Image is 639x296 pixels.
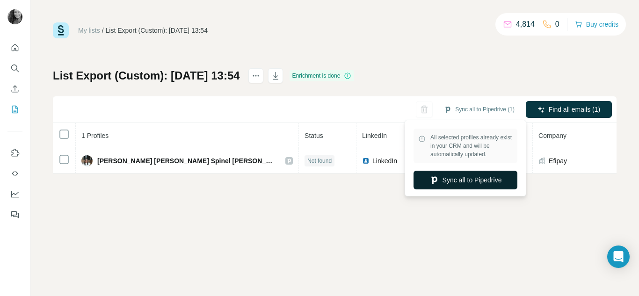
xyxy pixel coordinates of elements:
button: Search [7,60,22,77]
button: Dashboard [7,186,22,202]
span: Status [305,132,323,139]
p: 4,814 [516,19,535,30]
span: Company [538,132,566,139]
button: Sync all to Pipedrive [414,171,517,189]
button: Feedback [7,206,22,223]
button: Enrich CSV [7,80,22,97]
button: Find all emails (1) [526,101,612,118]
button: actions [248,68,263,83]
button: Quick start [7,39,22,56]
button: Use Surfe API [7,165,22,182]
span: LinkedIn [362,132,387,139]
p: 0 [555,19,559,30]
li: / [102,26,104,35]
div: Open Intercom Messenger [607,245,630,268]
div: List Export (Custom): [DATE] 13:54 [106,26,208,35]
button: Use Surfe on LinkedIn [7,144,22,161]
img: Avatar [81,155,93,166]
button: My lists [7,101,22,118]
span: 1 Profiles [81,132,109,139]
button: Buy credits [575,18,618,31]
button: Sync all to Pipedrive (1) [437,102,521,116]
span: Not found [307,157,332,165]
span: Find all emails (1) [549,105,600,114]
img: Surfe Logo [53,22,69,38]
img: Avatar [7,9,22,24]
span: All selected profiles already exist in your CRM and will be automatically updated. [430,133,513,159]
div: Enrichment is done [290,70,355,81]
span: [PERSON_NAME] [PERSON_NAME] Spinel [PERSON_NAME] [97,156,276,166]
h1: List Export (Custom): [DATE] 13:54 [53,68,240,83]
a: My lists [78,27,100,34]
img: LinkedIn logo [362,157,370,165]
span: LinkedIn [372,156,397,166]
span: Efipay [549,156,567,166]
